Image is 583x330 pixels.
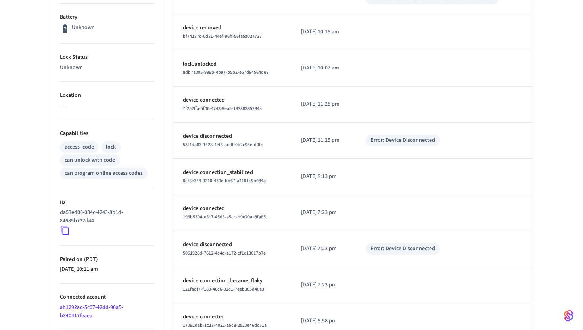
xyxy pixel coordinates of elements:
p: device.connection_stabilized [183,168,282,177]
span: ( PDT ) [82,255,98,263]
p: [DATE] 11:25 pm [301,100,347,108]
span: 53f4da83-1428-4ef3-acdf-0b2c95efd9fc [183,141,263,148]
p: device.disconnected [183,241,282,249]
p: Location [60,91,154,100]
div: Error: Device Disconnected [370,245,435,253]
span: 121fadf7-f180-46c6-92c1-7eeb305d40a3 [183,286,264,293]
p: [DATE] 6:58 pm [301,317,347,325]
img: SeamLogoGradient.69752ec5.svg [564,309,573,322]
p: device.connection_became_flaky [183,277,282,285]
span: 0cf8e344-9210-430e-bb67-a4101c9b084a [183,178,266,184]
p: ID [60,199,154,207]
p: Paired on [60,255,154,264]
p: [DATE] 8:13 pm [301,172,347,181]
a: ab1292ad-5c07-42dd-90a5-b340417feaea [60,303,123,320]
div: can unlock with code [65,156,115,164]
span: 5061928d-7612-4c4d-a172-cf1c13017b7e [183,250,266,257]
span: bf74137c-0d81-44ef-96ff-56fa5a027737 [183,33,262,40]
p: [DATE] 10:11 am [60,265,154,274]
p: — [60,102,154,110]
p: device.connected [183,205,282,213]
p: device.disconnected [183,132,282,141]
span: 17092dab-1c13-4022-a5c8-2520e46dc51a [183,322,267,329]
p: device.connected [183,313,282,321]
p: [DATE] 7:23 pm [301,281,347,289]
p: lock.unlocked [183,60,282,68]
p: [DATE] 7:23 pm [301,208,347,217]
p: [DATE] 11:25 pm [301,136,347,145]
div: Error: Device Disconnected [370,136,435,145]
p: device.connected [183,96,282,104]
span: 7f252ffa-5f06-4743-9ea5-18388285284a [183,105,262,112]
div: can program online access codes [65,169,143,178]
div: lock [106,143,116,151]
p: Lock Status [60,53,154,62]
span: 8db7a005-999b-4b97-b5b2-e57d84564de8 [183,69,268,76]
p: Battery [60,13,154,21]
p: [DATE] 7:23 pm [301,245,347,253]
p: Unknown [72,23,95,32]
p: [DATE] 10:07 am [301,64,347,72]
p: [DATE] 10:15 am [301,28,347,36]
span: 196b5304-e5c7-45d3-a5cc-b9e20aa8fa85 [183,214,266,220]
div: access_code [65,143,94,151]
p: Connected account [60,293,154,301]
p: Capabilities [60,129,154,138]
p: da53ed00-034c-4243-8b1d-84685b732d44 [60,208,151,225]
p: Unknown [60,64,154,72]
p: device.removed [183,24,282,32]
